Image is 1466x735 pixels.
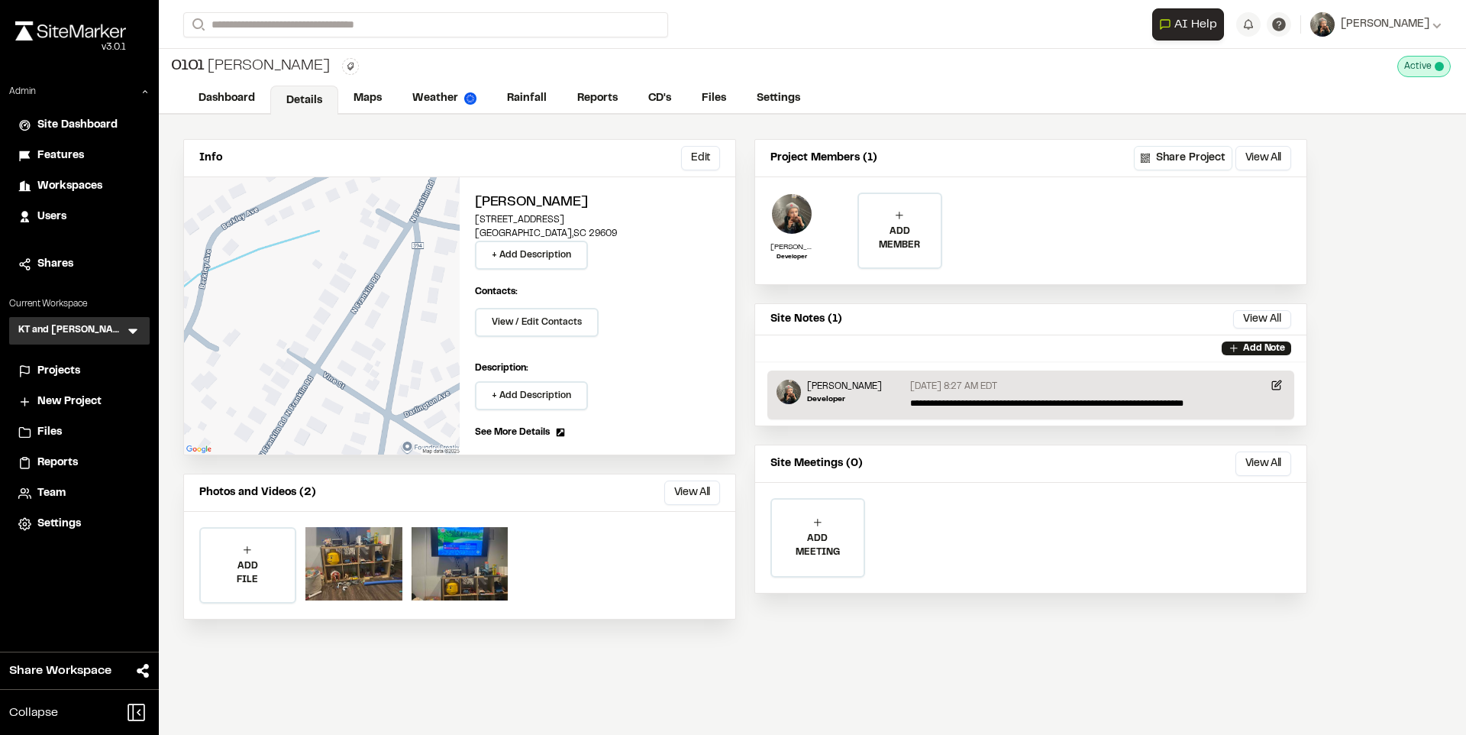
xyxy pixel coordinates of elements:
button: + Add Description [475,241,588,270]
a: Workspaces [18,178,140,195]
span: Share Workspace [9,662,111,680]
button: + Add Description [475,381,588,410]
span: Features [37,147,84,164]
p: Contacts: [475,285,518,299]
span: Workspaces [37,178,102,195]
a: Dashboard [183,84,270,113]
img: precipai.png [464,92,476,105]
button: Search [183,12,211,37]
div: Oh geez...please don't... [15,40,126,54]
p: Add Note [1243,342,1285,355]
p: Site Meetings (0) [770,455,863,472]
a: Details [270,86,338,115]
p: Photos and Videos (2) [199,484,316,501]
button: Edit [681,146,720,170]
img: User [1310,12,1335,37]
a: Files [686,84,741,113]
p: Info [199,150,222,167]
span: Reports [37,455,78,471]
span: Team [37,485,66,502]
p: ADD MEMBER [859,225,940,252]
h2: [PERSON_NAME] [475,193,720,213]
a: Weather [397,84,492,113]
div: [PERSON_NAME] [171,55,330,78]
a: Projects [18,363,140,380]
span: New Project [37,393,102,410]
p: [PERSON_NAME] [807,380,882,393]
button: [PERSON_NAME] [1310,12,1442,37]
span: Settings [37,516,81,533]
a: New Project [18,393,140,410]
button: Open AI Assistant [1152,8,1224,40]
a: Maps [338,84,397,113]
span: This project is active and counting against your active project count. [1435,62,1444,71]
a: Shares [18,256,140,273]
p: Developer [807,393,882,405]
p: Description: [475,361,720,375]
img: Tom Evans [770,193,813,235]
a: Users [18,209,140,225]
a: Team [18,485,140,502]
p: [PERSON_NAME] [770,241,813,253]
p: Current Workspace [9,297,150,311]
a: Features [18,147,140,164]
span: Files [37,424,62,441]
button: View All [664,481,720,505]
img: rebrand.png [15,21,126,40]
p: Developer [770,253,813,262]
span: Users [37,209,66,225]
span: Collapse [9,704,58,722]
p: ADD MEETING [772,532,864,559]
a: Reports [562,84,633,113]
span: See More Details [475,426,550,439]
a: Settings [18,516,140,533]
a: Reports [18,455,140,471]
p: ADD FILE [201,559,295,587]
span: [PERSON_NAME] [1341,16,1429,33]
p: Site Notes (1) [770,311,842,328]
button: View All [1235,146,1291,170]
button: Edit Tags [342,58,359,75]
p: [GEOGRAPHIC_DATA] , SC 29609 [475,227,720,241]
a: Rainfall [492,84,562,113]
button: View / Edit Contacts [475,308,599,337]
h3: KT and [PERSON_NAME] [18,323,125,338]
span: Shares [37,256,73,273]
a: Settings [741,84,815,113]
button: Share Project [1134,146,1232,170]
span: 0101 [171,55,205,78]
p: [STREET_ADDRESS] [475,213,720,227]
div: Open AI Assistant [1152,8,1230,40]
p: Admin [9,85,36,99]
button: View All [1235,452,1291,476]
span: Active [1404,60,1432,73]
p: Project Members (1) [770,150,877,167]
span: AI Help [1174,15,1217,34]
span: Projects [37,363,80,380]
span: Site Dashboard [37,117,118,134]
button: View All [1233,310,1291,329]
img: Tom Evans [777,380,801,404]
div: This project is active and counting against your active project count. [1397,56,1451,77]
p: [DATE] 8:27 AM EDT [910,380,997,393]
a: CD's [633,84,686,113]
a: Files [18,424,140,441]
a: Site Dashboard [18,117,140,134]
